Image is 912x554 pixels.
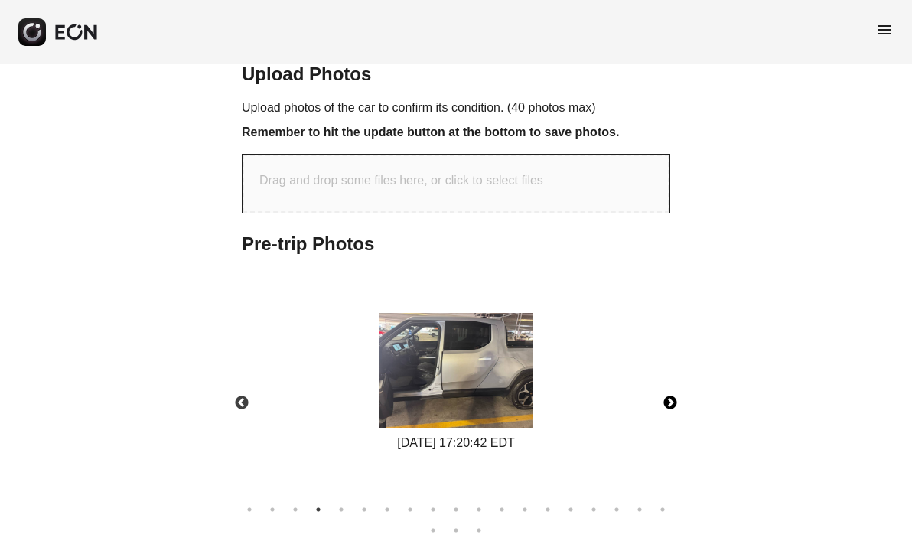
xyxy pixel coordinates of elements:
button: 12 [494,502,510,517]
button: 21 [448,523,464,538]
button: 18 [632,502,647,517]
button: 8 [402,502,418,517]
h2: Upload Photos [242,62,670,86]
button: 6 [357,502,372,517]
p: Upload photos of the car to confirm its condition. (40 photos max) [242,99,670,117]
span: menu [875,21,894,39]
button: 5 [334,502,349,517]
button: Previous [215,376,269,430]
button: 7 [379,502,395,517]
button: 22 [471,523,487,538]
button: 14 [540,502,555,517]
button: Next [643,376,697,430]
button: 1 [242,502,257,517]
button: 3 [288,502,303,517]
button: 19 [655,502,670,517]
img: https://fastfleet.me/rails/active_storage/blobs/redirect/eyJfcmFpbHMiOnsibWVzc2FnZSI6IkJBaHBBOHN1... [379,313,533,428]
button: 17 [609,502,624,517]
div: [DATE] 17:20:42 EDT [379,434,533,452]
h2: Pre-trip Photos [242,232,670,256]
button: 20 [425,523,441,538]
button: 15 [563,502,578,517]
button: 11 [471,502,487,517]
button: 9 [425,502,441,517]
h3: Remember to hit the update button at the bottom to save photos. [242,123,670,142]
p: Drag and drop some files here, or click to select files [259,171,543,190]
button: 2 [265,502,280,517]
button: 4 [311,502,326,517]
button: 13 [517,502,533,517]
button: 10 [448,502,464,517]
button: 16 [586,502,601,517]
